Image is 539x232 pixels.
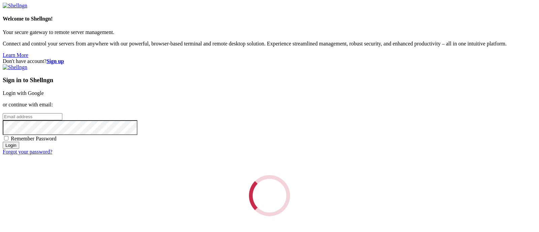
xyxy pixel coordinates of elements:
a: Forgot your password? [3,149,52,155]
div: Loading... [247,173,292,218]
p: Your secure gateway to remote server management. [3,29,536,35]
h4: Welcome to Shellngn! [3,16,536,22]
img: Shellngn [3,3,27,9]
input: Remember Password [4,136,8,140]
img: Shellngn [3,64,27,70]
p: Connect and control your servers from anywhere with our powerful, browser-based terminal and remo... [3,41,536,47]
a: Sign up [46,58,64,64]
input: Login [3,142,19,149]
input: Email address [3,113,62,120]
div: Don't have account? [3,58,536,64]
p: or continue with email: [3,102,536,108]
span: Remember Password [11,136,57,141]
h3: Sign in to Shellngn [3,76,536,84]
a: Learn More [3,52,28,58]
a: Login with Google [3,90,44,96]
